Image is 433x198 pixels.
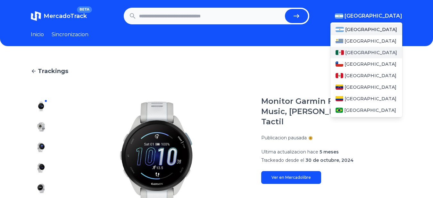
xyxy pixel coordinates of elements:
[345,95,396,102] span: [GEOGRAPHIC_DATA]
[336,38,343,44] img: Uruguay
[36,122,46,132] img: Monitor Garmin Forerunner 165 Music, Blanco, Pantalla Tactil
[36,183,46,194] img: Monitor Garmin Forerunner 165 Music, Blanco, Pantalla Tactil
[344,107,396,113] span: [GEOGRAPHIC_DATA]
[336,85,343,90] img: Venezuela
[31,11,41,21] img: MercadoTrack
[52,31,88,38] a: Sincronizacion
[330,58,402,70] a: Chile[GEOGRAPHIC_DATA]
[261,96,402,127] h1: Monitor Garmin Forerunner 165 Music, [PERSON_NAME], Pantalla Tactil
[36,163,46,173] img: Monitor Garmin Forerunner 165 Music, Blanco, Pantalla Tactil
[261,149,318,155] span: Ultima actualizacion hace
[31,67,402,76] a: Trackings
[335,12,402,20] button: [GEOGRAPHIC_DATA]
[31,31,44,38] a: Inicio
[330,47,402,58] a: Mexico[GEOGRAPHIC_DATA]
[320,149,339,155] span: 5 meses
[330,70,402,81] a: Peru[GEOGRAPHIC_DATA]
[345,49,397,56] span: [GEOGRAPHIC_DATA]
[336,62,343,67] img: Chile
[305,157,354,163] span: 30 de octubre, 2024
[36,101,46,111] img: Monitor Garmin Forerunner 165 Music, Blanco, Pantalla Tactil
[336,108,343,113] img: Brasil
[336,73,343,78] img: Peru
[261,157,304,163] span: Trackeado desde el
[345,38,396,44] span: [GEOGRAPHIC_DATA]
[345,26,397,33] span: [GEOGRAPHIC_DATA]
[261,135,307,141] p: Publicacion pausada
[44,12,87,20] span: MercadoTrack
[336,50,344,55] img: Mexico
[261,171,321,184] a: Ver en Mercadolibre
[345,84,396,90] span: [GEOGRAPHIC_DATA]
[335,13,343,19] img: Argentina
[345,61,396,67] span: [GEOGRAPHIC_DATA]
[330,35,402,47] a: Uruguay[GEOGRAPHIC_DATA]
[336,27,344,32] img: Argentina
[31,11,87,21] a: MercadoTrackBETA
[77,6,92,13] span: BETA
[330,24,402,35] a: Argentina[GEOGRAPHIC_DATA]
[336,96,343,101] img: Colombia
[36,142,46,153] img: Monitor Garmin Forerunner 165 Music, Blanco, Pantalla Tactil
[345,72,396,79] span: [GEOGRAPHIC_DATA]
[330,81,402,93] a: Venezuela[GEOGRAPHIC_DATA]
[330,93,402,104] a: Colombia[GEOGRAPHIC_DATA]
[38,67,68,76] span: Trackings
[330,104,402,116] a: Brasil[GEOGRAPHIC_DATA]
[345,12,402,20] span: [GEOGRAPHIC_DATA]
